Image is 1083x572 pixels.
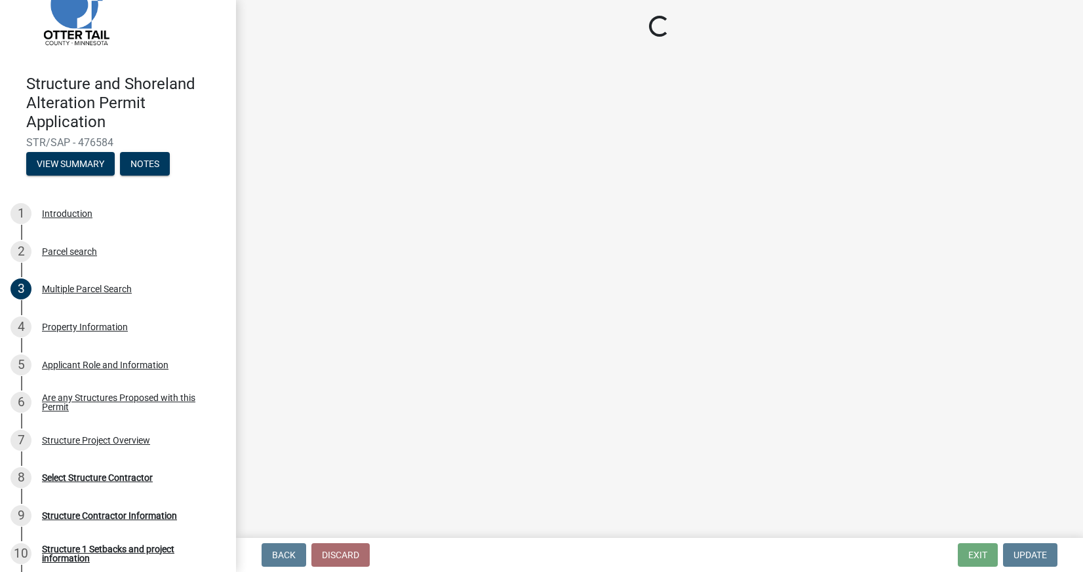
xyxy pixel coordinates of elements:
div: 7 [10,430,31,451]
div: Introduction [42,209,92,218]
div: 1 [10,203,31,224]
span: STR/SAP - 476584 [26,136,210,149]
button: Notes [120,152,170,176]
span: Update [1014,550,1047,560]
div: Structure Project Overview [42,436,150,445]
div: Property Information [42,322,128,332]
div: Structure 1 Setbacks and project information [42,544,215,563]
div: 2 [10,241,31,262]
h4: Structure and Shoreland Alteration Permit Application [26,75,226,131]
span: Back [272,550,296,560]
button: Discard [311,543,370,567]
button: Exit [958,543,998,567]
div: 9 [10,505,31,526]
div: Are any Structures Proposed with this Permit [42,393,215,411]
button: Back [262,543,306,567]
div: 8 [10,467,31,488]
div: 5 [10,354,31,375]
div: Structure Contractor Information [42,511,177,520]
div: Parcel search [42,247,97,256]
div: Multiple Parcel Search [42,284,132,294]
button: Update [1003,543,1057,567]
div: 10 [10,543,31,564]
div: 3 [10,278,31,299]
div: 6 [10,392,31,413]
wm-modal-confirm: Notes [120,160,170,170]
wm-modal-confirm: Summary [26,160,115,170]
div: Select Structure Contractor [42,473,153,482]
div: 4 [10,316,31,337]
button: View Summary [26,152,115,176]
div: Applicant Role and Information [42,360,168,370]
